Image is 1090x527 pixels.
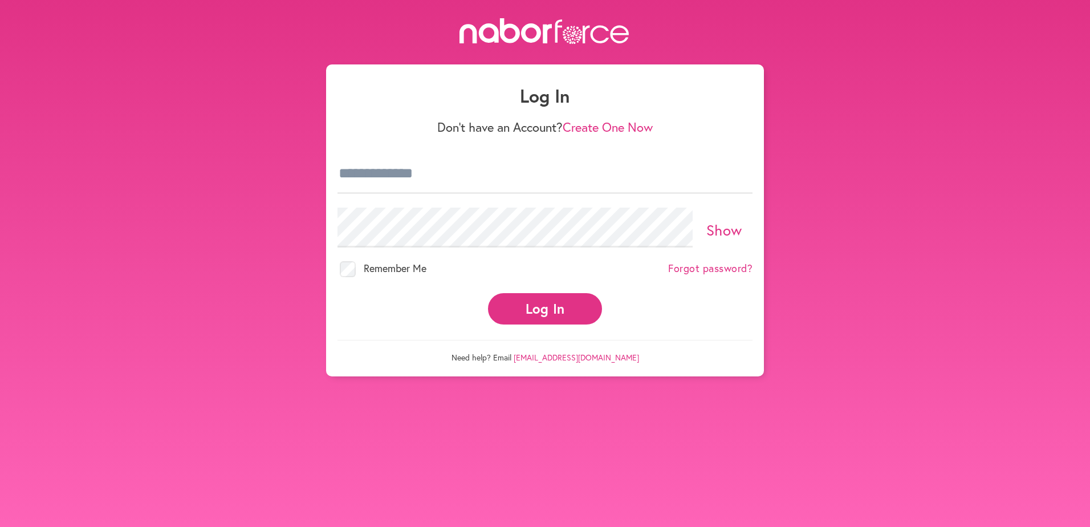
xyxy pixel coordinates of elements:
[337,120,753,135] p: Don't have an Account?
[706,220,742,240] a: Show
[563,119,653,135] a: Create One Now
[668,262,753,275] a: Forgot password?
[488,293,602,325] button: Log In
[364,261,426,275] span: Remember Me
[514,352,639,363] a: [EMAIL_ADDRESS][DOMAIN_NAME]
[337,85,753,107] h1: Log In
[337,340,753,363] p: Need help? Email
